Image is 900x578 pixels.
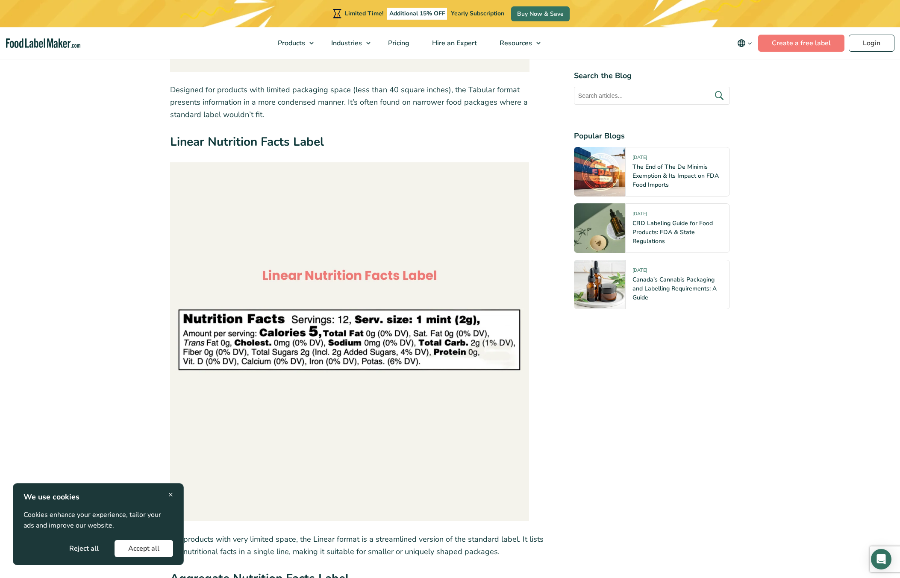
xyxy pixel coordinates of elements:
img: Linear Nutrition Facts label with nutritional details listed in a single line. [170,162,529,521]
button: Accept all [115,540,173,557]
input: Search articles... [574,87,730,105]
span: Additional 15% OFF [387,8,447,20]
span: Yearly Subscription [451,9,504,18]
a: Industries [320,27,375,59]
a: Create a free label [758,35,844,52]
span: Industries [329,38,363,48]
a: Hire an Expert [421,27,486,59]
button: Reject all [56,540,112,557]
span: [DATE] [632,211,647,220]
span: [DATE] [632,154,647,164]
span: × [168,489,173,500]
span: Limited Time! [345,9,383,18]
a: Canada’s Cannabis Packaging and Labelling Requirements: A Guide [632,276,717,302]
h4: Search the Blog [574,70,730,82]
span: Resources [497,38,533,48]
p: For products with very limited space, the Linear format is a streamlined version of the standard ... [170,533,546,558]
span: Pricing [385,38,410,48]
a: Login [849,35,894,52]
span: Products [275,38,306,48]
span: [DATE] [632,267,647,277]
strong: Linear Nutrition Facts Label [170,134,324,150]
a: Buy Now & Save [511,6,570,21]
p: Designed for products with limited packaging space (less than 40 square inches), the Tabular form... [170,84,546,120]
a: CBD Labeling Guide for Food Products: FDA & State Regulations [632,219,713,245]
a: Products [267,27,318,59]
p: Cookies enhance your experience, tailor your ads and improve our website. [24,510,173,531]
h4: Popular Blogs [574,130,730,142]
a: Pricing [377,27,419,59]
a: Resources [488,27,545,59]
div: Open Intercom Messenger [871,549,891,569]
span: Hire an Expert [429,38,478,48]
strong: We use cookies [24,492,79,502]
a: The End of The De Minimis Exemption & Its Impact on FDA Food Imports [632,163,719,189]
